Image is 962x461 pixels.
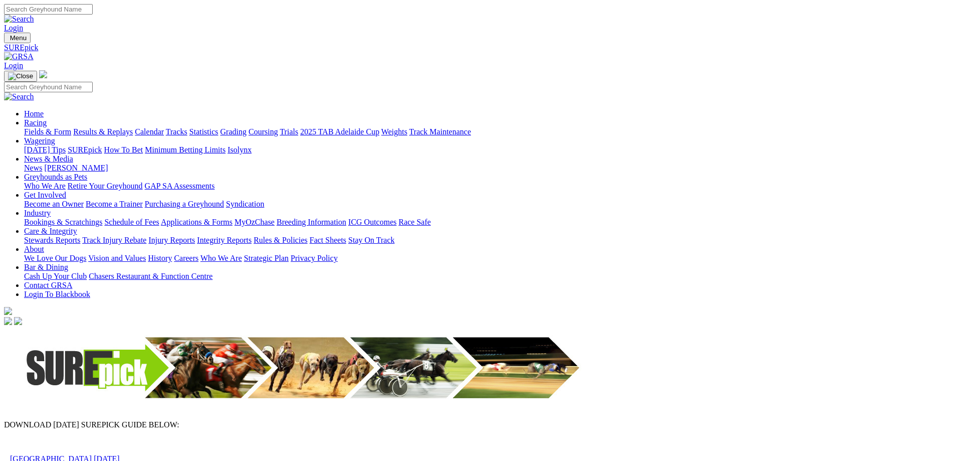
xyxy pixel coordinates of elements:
a: Breeding Information [277,218,346,226]
span: Menu [10,34,27,42]
a: History [148,254,172,262]
div: Get Involved [24,200,958,209]
a: Login [4,61,23,70]
button: Toggle navigation [4,33,31,43]
input: Search [4,82,93,92]
a: Integrity Reports [197,236,252,244]
a: Grading [220,127,247,136]
a: Become an Owner [24,200,84,208]
a: Chasers Restaurant & Function Centre [89,272,212,280]
div: Racing [24,127,958,136]
img: logo-grsa-white.png [39,70,47,78]
a: Purchasing a Greyhound [145,200,224,208]
a: 2025 TAB Adelaide Cup [300,127,379,136]
input: Search [4,4,93,15]
a: We Love Our Dogs [24,254,86,262]
a: Stay On Track [348,236,394,244]
a: News & Media [24,155,73,163]
img: Search [4,15,34,24]
a: Fact Sheets [310,236,346,244]
a: How To Bet [104,145,143,154]
a: Fields & Form [24,127,71,136]
img: facebook.svg [4,317,12,325]
a: Get Involved [24,191,66,199]
button: Toggle navigation [4,71,37,82]
a: Home [24,109,44,118]
a: Stewards Reports [24,236,80,244]
img: twitter.svg [14,317,22,325]
a: Who We Are [24,182,66,190]
a: Retire Your Greyhound [68,182,143,190]
a: Applications & Forms [161,218,232,226]
a: Isolynx [227,145,252,154]
a: Trials [280,127,298,136]
a: Contact GRSA [24,281,72,289]
a: [DATE] Tips [24,145,66,154]
a: MyOzChase [234,218,275,226]
a: Track Injury Rebate [82,236,146,244]
div: Care & Integrity [24,236,958,245]
div: Greyhounds as Pets [24,182,958,191]
a: Minimum Betting Limits [145,145,225,154]
a: Wagering [24,136,55,145]
a: GAP SA Assessments [145,182,215,190]
a: Login [4,24,23,32]
a: Syndication [226,200,264,208]
a: Rules & Policies [254,236,308,244]
a: Cash Up Your Club [24,272,87,280]
div: Industry [24,218,958,227]
div: Wagering [24,145,958,155]
div: Bar & Dining [24,272,958,281]
div: About [24,254,958,263]
img: Search [4,92,34,101]
a: Who We Are [200,254,242,262]
img: Surepick_banner_2.jpg [4,327,605,409]
a: ICG Outcomes [348,218,396,226]
div: News & Media [24,164,958,173]
a: Become a Trainer [86,200,143,208]
a: Vision and Values [88,254,146,262]
a: Greyhounds as Pets [24,173,87,181]
a: Weights [381,127,407,136]
a: Statistics [189,127,218,136]
a: About [24,245,44,253]
a: Injury Reports [148,236,195,244]
a: News [24,164,42,172]
a: SUREpick [68,145,102,154]
img: logo-grsa-white.png [4,307,12,315]
a: Racing [24,118,47,127]
a: Care & Integrity [24,227,77,235]
a: Tracks [166,127,187,136]
a: [PERSON_NAME] [44,164,108,172]
a: Privacy Policy [291,254,338,262]
a: Coursing [249,127,278,136]
a: Results & Replays [73,127,133,136]
a: Bookings & Scratchings [24,218,102,226]
a: Bar & Dining [24,263,68,271]
a: Race Safe [398,218,430,226]
img: Close [8,72,33,80]
a: Calendar [135,127,164,136]
a: Careers [174,254,198,262]
a: SUREpick [4,43,958,52]
img: GRSA [4,52,34,61]
a: Login To Blackbook [24,290,90,298]
a: Schedule of Fees [104,218,159,226]
a: Track Maintenance [409,127,471,136]
a: Industry [24,209,51,217]
a: Strategic Plan [244,254,289,262]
